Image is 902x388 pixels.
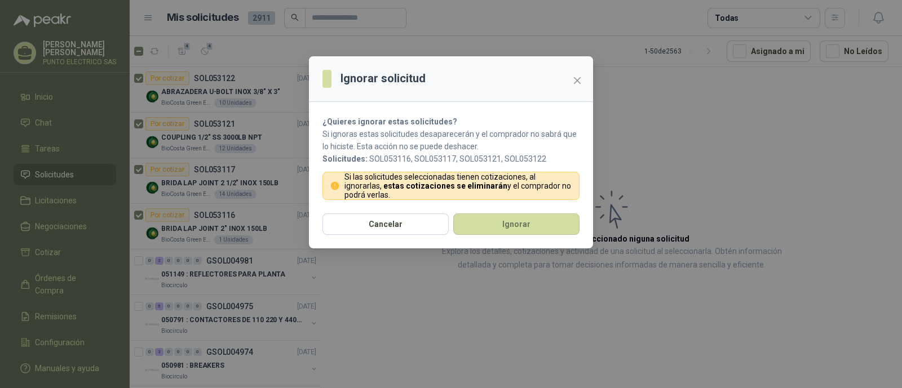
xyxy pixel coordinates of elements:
[383,181,507,190] strong: estas cotizaciones se eliminarán
[453,213,580,235] button: Ignorar
[344,172,573,199] p: Si las solicitudes seleccionadas tienen cotizaciones, al ignorarlas, y el comprador no podrá verlas.
[573,76,582,85] span: close
[341,70,426,87] h3: Ignorar solicitud
[322,117,457,126] strong: ¿Quieres ignorar estas solicitudes?
[322,213,449,235] button: Cancelar
[568,72,586,90] button: Close
[322,128,580,153] p: Si ignoras estas solicitudes desaparecerán y el comprador no sabrá que lo hiciste. Esta acción no...
[322,154,368,163] b: Solicitudes:
[322,153,580,165] p: SOL053116, SOL053117, SOL053121, SOL053122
